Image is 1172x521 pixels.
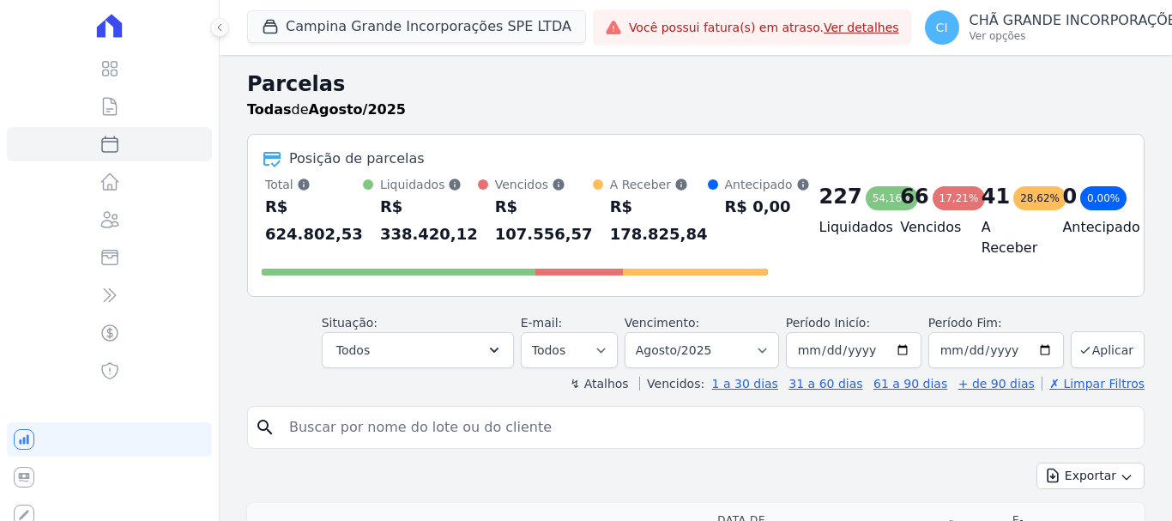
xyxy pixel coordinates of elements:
[279,410,1137,445] input: Buscar por nome do lote ou do cliente
[1080,186,1127,210] div: 0,00%
[928,314,1064,332] label: Período Fim:
[725,176,810,193] div: Antecipado
[900,217,954,238] h4: Vencidos
[788,377,862,391] a: 31 a 60 dias
[982,217,1036,258] h4: A Receber
[610,193,708,248] div: R$ 178.825,84
[786,316,870,330] label: Período Inicío:
[1062,217,1116,238] h4: Antecipado
[936,21,948,33] span: CI
[495,193,593,248] div: R$ 107.556,57
[1071,331,1145,368] button: Aplicar
[247,10,586,43] button: Campina Grande Incorporações SPE LTDA
[625,316,699,330] label: Vencimento:
[247,100,406,120] p: de
[819,217,873,238] h4: Liquidados
[380,176,478,193] div: Liquidados
[610,176,708,193] div: A Receber
[521,316,563,330] label: E-mail:
[639,377,704,391] label: Vencidos:
[289,148,425,169] div: Posição de parcelas
[336,340,370,360] span: Todos
[322,316,378,330] label: Situação:
[900,183,928,210] div: 66
[255,417,275,438] i: search
[322,332,514,368] button: Todos
[824,21,899,34] a: Ver detalhes
[725,193,810,221] div: R$ 0,00
[629,19,899,37] span: Você possui fatura(s) em atraso.
[309,101,406,118] strong: Agosto/2025
[495,176,593,193] div: Vencidos
[247,69,1145,100] h2: Parcelas
[247,101,292,118] strong: Todas
[1013,186,1066,210] div: 28,62%
[958,377,1035,391] a: + de 90 dias
[380,193,478,248] div: R$ 338.420,12
[1042,377,1145,391] a: ✗ Limpar Filtros
[712,377,778,391] a: 1 a 30 dias
[866,186,919,210] div: 54,16%
[873,377,947,391] a: 61 a 90 dias
[819,183,862,210] div: 227
[933,186,986,210] div: 17,21%
[1036,463,1145,489] button: Exportar
[1062,183,1077,210] div: 0
[570,377,628,391] label: ↯ Atalhos
[982,183,1010,210] div: 41
[265,193,363,248] div: R$ 624.802,53
[265,176,363,193] div: Total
